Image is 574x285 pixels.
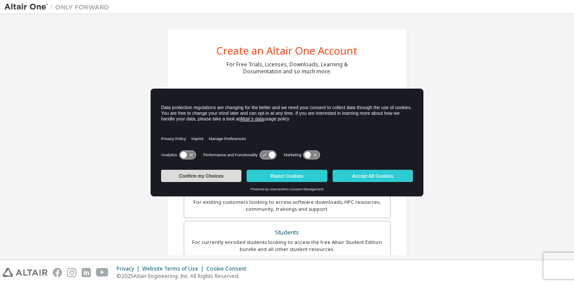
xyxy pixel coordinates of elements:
[3,268,48,277] img: altair_logo.svg
[82,268,91,277] img: linkedin.svg
[4,3,113,11] img: Altair One
[189,239,385,253] div: For currently enrolled students looking to access the free Altair Student Edition bundle and all ...
[142,265,206,272] div: Website Terms of Use
[53,268,62,277] img: facebook.svg
[189,227,385,239] div: Students
[227,61,348,75] div: For Free Trials, Licenses, Downloads, Learning & Documentation and so much more.
[206,265,251,272] div: Cookie Consent
[96,268,109,277] img: youtube.svg
[117,265,142,272] div: Privacy
[67,268,76,277] img: instagram.svg
[189,199,385,213] div: For existing customers looking to access software downloads, HPC resources, community, trainings ...
[117,272,251,280] p: © 2025 Altair Engineering, Inc. All Rights Reserved.
[217,45,357,56] div: Create an Altair One Account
